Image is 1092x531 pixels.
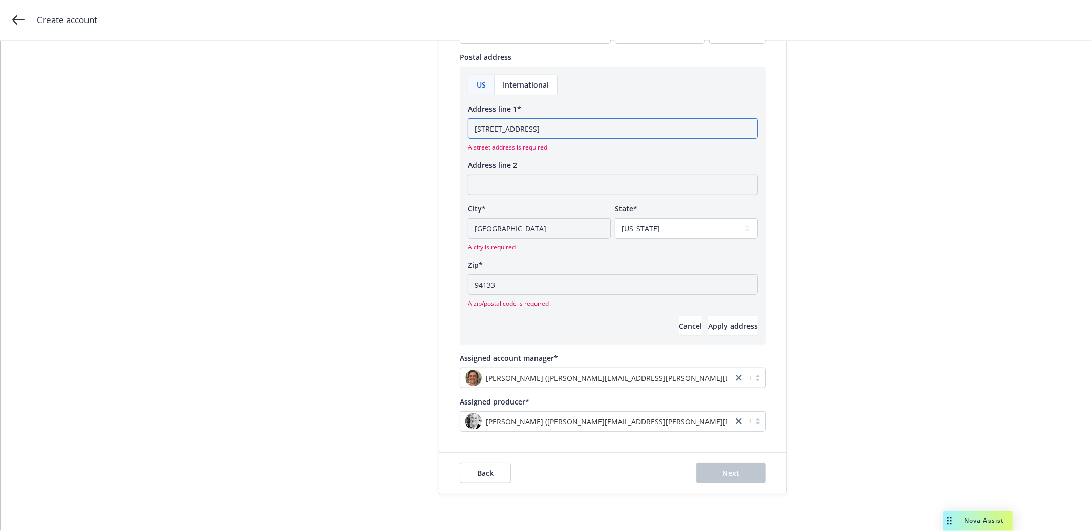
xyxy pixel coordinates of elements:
span: A city is required [468,243,611,251]
span: State* [615,204,637,214]
span: Nova Assist [964,516,1004,525]
span: Assigned account manager* [460,353,558,363]
button: Apply address [708,316,758,336]
span: Address line 1* [468,104,521,114]
button: Back [460,463,511,483]
button: Next [696,463,766,483]
span: Assigned producer* [460,397,529,407]
span: A zip/postal code is required [468,299,758,308]
span: Apply address [708,321,758,331]
img: photo [465,413,482,430]
span: Cancel [679,321,702,331]
span: Back [477,468,494,478]
a: close [733,415,745,428]
span: US [477,79,486,90]
button: Cancel [679,316,702,336]
img: photo [465,370,482,386]
span: photo[PERSON_NAME] ([PERSON_NAME][EMAIL_ADDRESS][PERSON_NAME][DOMAIN_NAME]) [465,413,727,430]
span: Postal address [460,52,511,62]
span: A street address is required [468,143,758,152]
span: [PERSON_NAME] ([PERSON_NAME][EMAIL_ADDRESS][PERSON_NAME][DOMAIN_NAME]) [486,373,784,384]
span: Create account [37,13,97,27]
span: [PERSON_NAME] ([PERSON_NAME][EMAIL_ADDRESS][PERSON_NAME][DOMAIN_NAME]) [486,416,784,427]
span: photo[PERSON_NAME] ([PERSON_NAME][EMAIL_ADDRESS][PERSON_NAME][DOMAIN_NAME]) [465,370,727,386]
button: Nova Assist [943,511,1013,531]
span: Address line 2 [468,160,517,170]
div: ; [1,41,1092,531]
span: Next [723,468,740,478]
div: Drag to move [943,511,956,531]
span: City* [468,204,486,214]
a: close [733,372,745,384]
span: International [503,79,549,90]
